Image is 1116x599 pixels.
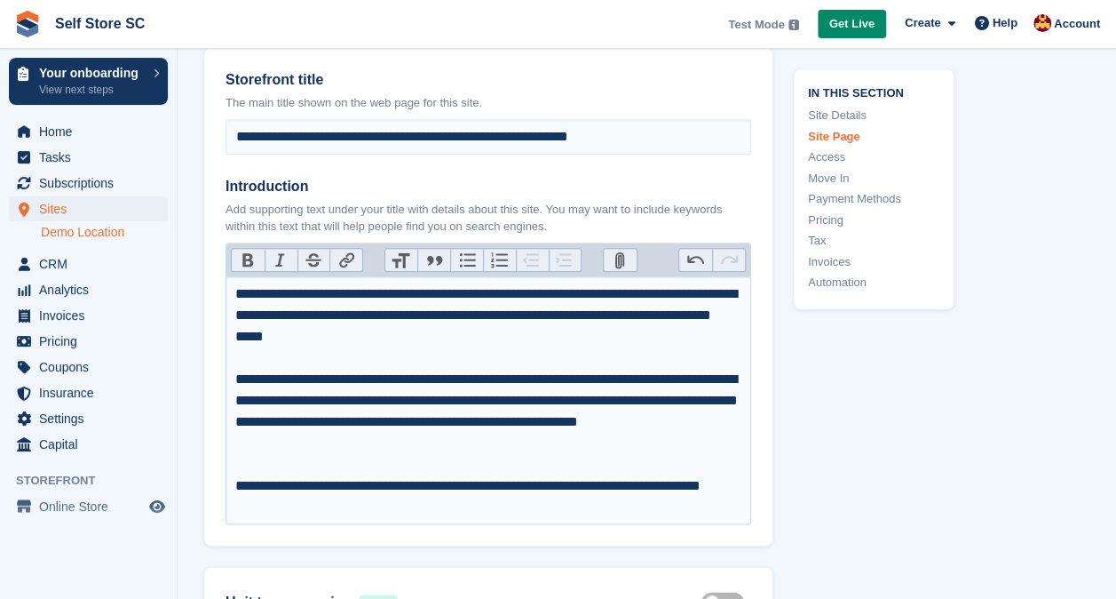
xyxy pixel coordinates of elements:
[39,252,146,276] span: CRM
[48,9,152,38] a: Self Store SC
[146,496,168,517] a: Preview store
[39,380,146,405] span: Insurance
[808,108,939,125] a: Site Details
[9,252,168,276] a: menu
[9,432,168,457] a: menu
[417,249,450,272] button: Quote
[41,224,168,241] a: Demo Location
[808,275,939,292] a: Automation
[39,355,146,379] span: Coupons
[712,249,745,272] button: Redo
[808,149,939,167] a: Access
[226,201,751,236] p: Add supporting text under your title with details about this site. You may want to include keywor...
[679,249,712,272] button: Undo
[728,16,784,34] span: Test Mode
[39,406,146,431] span: Settings
[9,145,168,170] a: menu
[226,176,751,197] label: Introduction
[297,249,330,272] button: Strikethrough
[39,303,146,328] span: Invoices
[9,380,168,405] a: menu
[829,15,875,33] span: Get Live
[1033,14,1051,32] img: Tom Allen
[9,58,168,105] a: Your onboarding View next steps
[9,329,168,354] a: menu
[226,276,751,524] trix-editor: Introduction
[516,249,549,272] button: Decrease Level
[39,119,146,144] span: Home
[14,11,41,37] img: stora-icon-8386f47178a22dfd0bd8f6a31ec36ba5ce8667c1dd55bd0f319d3a0aa187defe.svg
[808,170,939,188] a: Move In
[385,249,418,272] button: Heading
[39,67,145,79] p: Your onboarding
[39,277,146,302] span: Analytics
[808,191,939,209] a: Payment Methods
[226,94,751,112] p: The main title shown on the web page for this site.
[808,233,939,251] a: Tax
[39,82,145,98] p: View next steps
[9,196,168,221] a: menu
[808,128,939,146] a: Site Page
[232,249,265,272] button: Bold
[226,69,751,91] label: Storefront title
[818,10,886,39] a: Get Live
[329,249,362,272] button: Link
[1054,15,1100,33] span: Account
[808,212,939,229] a: Pricing
[39,145,146,170] span: Tasks
[604,249,637,272] button: Attach Files
[9,119,168,144] a: menu
[905,14,940,32] span: Create
[9,171,168,196] a: menu
[483,249,516,272] button: Numbers
[9,494,168,519] a: menu
[9,277,168,302] a: menu
[39,432,146,457] span: Capital
[39,196,146,221] span: Sites
[39,494,146,519] span: Online Store
[39,171,146,196] span: Subscriptions
[993,14,1017,32] span: Help
[265,249,297,272] button: Italic
[450,249,483,272] button: Bullets
[16,472,177,490] span: Storefront
[808,253,939,271] a: Invoices
[788,20,799,30] img: icon-info-grey-7440780725fd019a000dd9b08b2336e03edf1995a4989e88bcd33f0948082b44.svg
[808,84,939,100] span: In this section
[39,329,146,354] span: Pricing
[9,303,168,328] a: menu
[9,406,168,431] a: menu
[549,249,582,272] button: Increase Level
[9,355,168,379] a: menu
